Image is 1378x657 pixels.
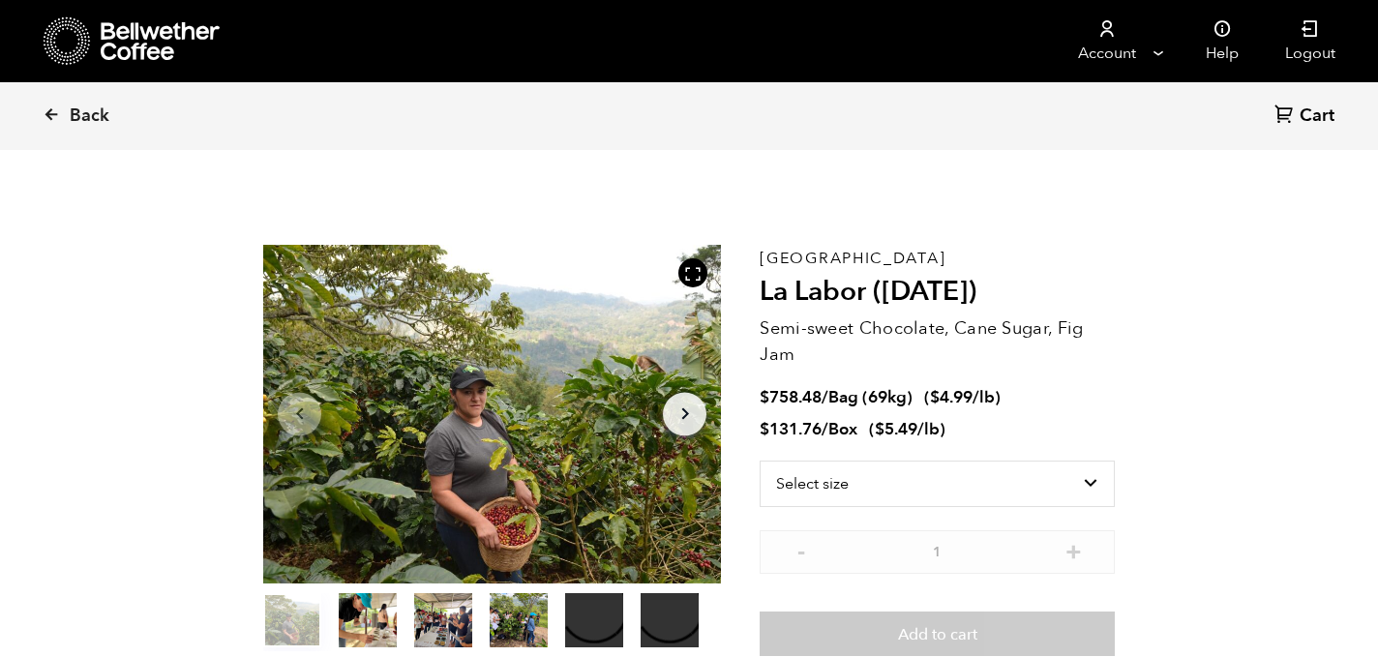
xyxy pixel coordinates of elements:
[828,386,913,408] span: Bag (69kg)
[760,418,822,440] bdi: 131.76
[875,418,884,440] span: $
[917,418,940,440] span: /lb
[641,593,699,647] video: Your browser does not support the video tag.
[875,418,917,440] bdi: 5.49
[760,386,769,408] span: $
[930,386,940,408] span: $
[930,386,973,408] bdi: 4.99
[1274,104,1339,130] a: Cart
[760,276,1115,309] h2: La Labor ([DATE])
[828,418,857,440] span: Box
[760,315,1115,368] p: Semi-sweet Chocolate, Cane Sugar, Fig Jam
[1300,105,1334,128] span: Cart
[565,593,623,647] video: Your browser does not support the video tag.
[869,418,945,440] span: ( )
[822,386,828,408] span: /
[924,386,1001,408] span: ( )
[760,386,822,408] bdi: 758.48
[789,540,813,559] button: -
[822,418,828,440] span: /
[70,105,109,128] span: Back
[973,386,995,408] span: /lb
[760,612,1115,656] button: Add to cart
[1062,540,1086,559] button: +
[760,418,769,440] span: $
